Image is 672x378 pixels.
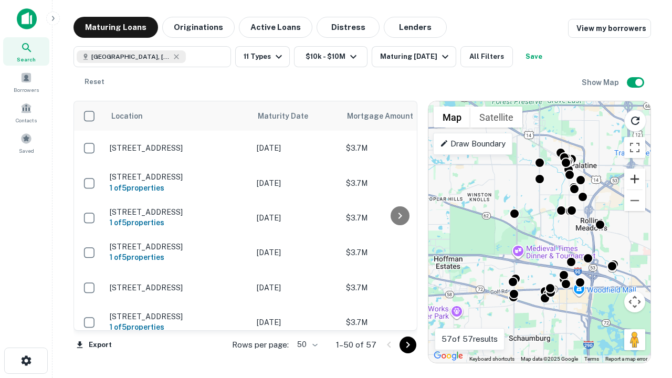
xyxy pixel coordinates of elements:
[257,282,335,293] p: [DATE]
[17,55,36,64] span: Search
[110,172,246,182] p: [STREET_ADDRESS]
[442,333,498,345] p: 57 of 57 results
[239,17,312,38] button: Active Loans
[110,251,246,263] h6: 1 of 5 properties
[428,101,650,363] div: 0 0
[111,110,143,122] span: Location
[347,110,427,122] span: Mortgage Amount
[346,247,451,258] p: $3.7M
[346,212,451,224] p: $3.7M
[521,356,578,362] span: Map data ©2025 Google
[73,17,158,38] button: Maturing Loans
[110,217,246,228] h6: 1 of 5 properties
[110,312,246,321] p: [STREET_ADDRESS]
[346,177,451,189] p: $3.7M
[384,17,447,38] button: Lenders
[624,110,646,132] button: Reload search area
[257,212,335,224] p: [DATE]
[400,337,416,353] button: Go to next page
[110,321,246,333] h6: 1 of 5 properties
[624,291,645,312] button: Map camera controls
[235,46,290,67] button: 11 Types
[232,339,289,351] p: Rows per page:
[110,207,246,217] p: [STREET_ADDRESS]
[584,356,599,362] a: Terms (opens in new tab)
[3,37,49,66] a: Search
[341,101,456,131] th: Mortgage Amount
[257,247,335,258] p: [DATE]
[431,349,466,363] img: Google
[17,8,37,29] img: capitalize-icon.png
[110,242,246,251] p: [STREET_ADDRESS]
[3,129,49,157] a: Saved
[3,68,49,96] a: Borrowers
[470,107,522,128] button: Show satellite imagery
[346,282,451,293] p: $3.7M
[78,71,111,92] button: Reset
[258,110,322,122] span: Maturity Date
[434,107,470,128] button: Show street map
[624,169,645,190] button: Zoom in
[605,356,647,362] a: Report a map error
[431,349,466,363] a: Open this area in Google Maps (opens a new window)
[380,50,451,63] div: Maturing [DATE]
[440,138,506,150] p: Draw Boundary
[336,339,376,351] p: 1–50 of 57
[317,17,380,38] button: Distress
[372,46,456,67] button: Maturing [DATE]
[624,190,645,211] button: Zoom out
[517,46,551,67] button: Save your search to get updates of matches that match your search criteria.
[19,146,34,155] span: Saved
[14,86,39,94] span: Borrowers
[257,142,335,154] p: [DATE]
[293,337,319,352] div: 50
[110,283,246,292] p: [STREET_ADDRESS]
[91,52,170,61] span: [GEOGRAPHIC_DATA], [GEOGRAPHIC_DATA]
[619,294,672,344] iframe: Chat Widget
[104,101,251,131] th: Location
[251,101,341,131] th: Maturity Date
[110,182,246,194] h6: 1 of 5 properties
[582,77,621,88] h6: Show Map
[257,317,335,328] p: [DATE]
[346,317,451,328] p: $3.7M
[294,46,367,67] button: $10k - $10M
[16,116,37,124] span: Contacts
[110,143,246,153] p: [STREET_ADDRESS]
[257,177,335,189] p: [DATE]
[469,355,514,363] button: Keyboard shortcuts
[3,98,49,127] a: Contacts
[568,19,651,38] a: View my borrowers
[73,337,114,353] button: Export
[162,17,235,38] button: Originations
[346,142,451,154] p: $3.7M
[624,137,645,158] button: Toggle fullscreen view
[460,46,513,67] button: All Filters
